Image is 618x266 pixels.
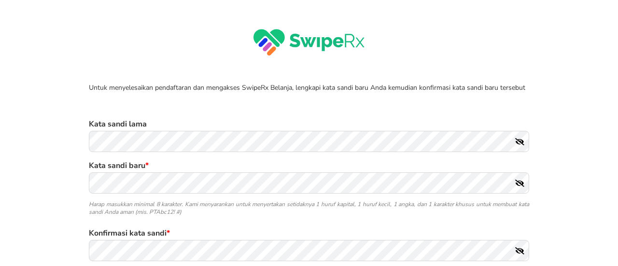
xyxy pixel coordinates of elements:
label: Kata sandi baru [89,158,174,172]
img: swipe-logo [253,29,365,56]
div: Untuk menyelesaikan pendaftaran dan mengakses SwipeRx Belanja, lengkapi kata sandi baru Anda kemu... [89,68,529,107]
div: Harap masukkan minimal 8 karakter. Kami menyarankan untuk menyertakan setidaknya 1 huruf kapital,... [89,200,529,216]
label: Konfirmasi kata sandi [89,225,174,240]
label: Kata sandi lama [89,116,174,131]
